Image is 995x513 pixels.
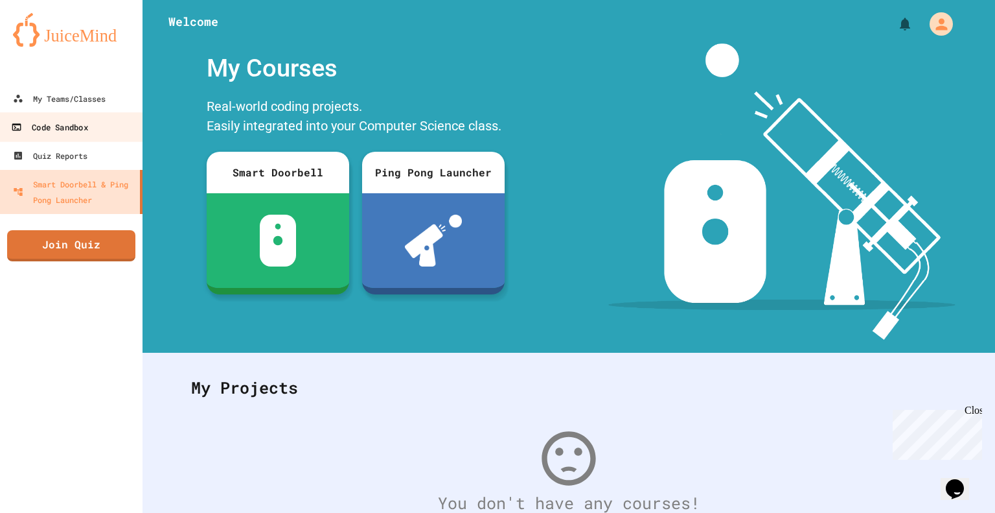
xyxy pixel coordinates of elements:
[7,230,135,261] a: Join Quiz
[13,13,130,47] img: logo-orange.svg
[200,43,511,93] div: My Courses
[13,91,106,106] div: My Teams/Classes
[887,405,982,460] iframe: chat widget
[260,215,297,267] img: sdb-white.svg
[207,152,349,193] div: Smart Doorbell
[608,43,955,340] img: banner-image-my-projects.png
[11,119,87,136] div: Code Sandbox
[362,152,505,193] div: Ping Pong Launcher
[178,363,959,413] div: My Projects
[405,215,463,267] img: ppl-with-ball.png
[916,9,956,39] div: My Account
[873,13,916,35] div: My Notifications
[200,93,511,142] div: Real-world coding projects. Easily integrated into your Computer Science class.
[13,148,87,163] div: Quiz Reports
[5,5,89,82] div: Chat with us now!Close
[13,176,135,208] div: Smart Doorbell & Ping Pong Launcher
[941,461,982,500] iframe: chat widget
